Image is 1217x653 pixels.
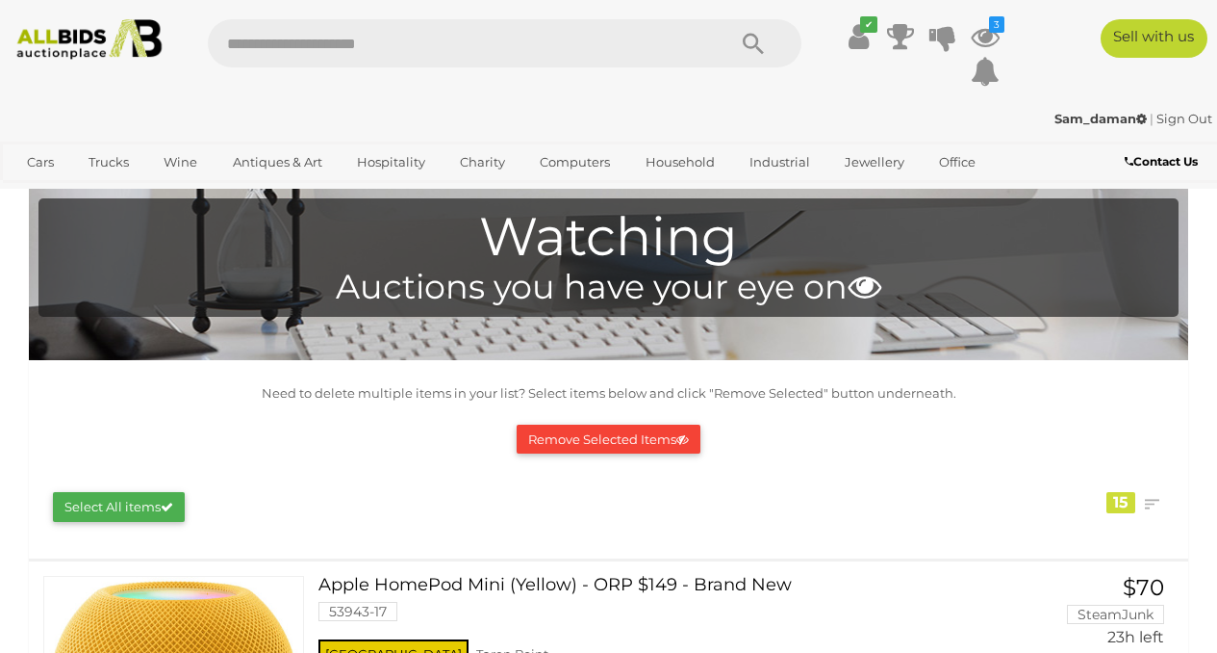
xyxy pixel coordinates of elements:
[89,178,250,210] a: [GEOGRAPHIC_DATA]
[1150,111,1154,126] span: |
[971,19,1000,54] a: 3
[705,19,801,67] button: Search
[832,146,917,178] a: Jewellery
[151,146,210,178] a: Wine
[844,19,873,54] a: ✔
[447,146,518,178] a: Charity
[1101,19,1207,58] a: Sell with us
[38,382,1179,405] p: Need to delete multiple items in your list? Select items below and click "Remove Selected" button...
[9,19,169,60] img: Allbids.com.au
[1054,111,1147,126] strong: Sam_daman
[1123,574,1164,601] span: $70
[14,178,79,210] a: Sports
[517,425,700,455] button: Remove Selected Items
[1054,111,1150,126] a: Sam_daman
[926,146,988,178] a: Office
[737,146,823,178] a: Industrial
[220,146,335,178] a: Antiques & Art
[48,208,1169,267] h1: Watching
[48,269,1169,306] h4: Auctions you have your eye on
[53,492,185,522] button: Select All items
[1106,492,1135,513] div: 15
[14,146,66,178] a: Cars
[527,146,622,178] a: Computers
[989,16,1004,33] i: 3
[333,576,980,636] a: Apple HomePod Mini (Yellow) - ORP $149 - Brand New 53943-17
[76,146,141,178] a: Trucks
[1156,111,1212,126] a: Sign Out
[1125,151,1203,172] a: Contact Us
[633,146,727,178] a: Household
[860,16,877,33] i: ✔
[1125,154,1198,169] b: Contact Us
[344,146,438,178] a: Hospitality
